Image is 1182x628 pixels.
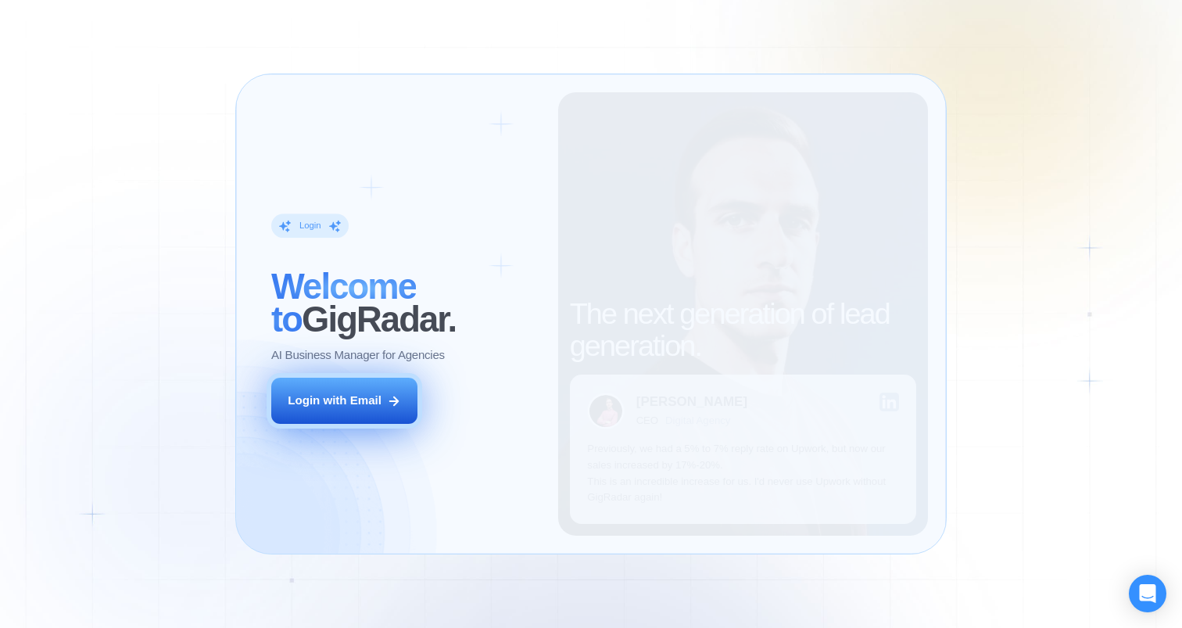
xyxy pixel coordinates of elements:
[271,347,445,364] p: AI Business Manager for Agencies
[271,267,416,339] span: Welcome to
[1129,575,1166,612] div: Open Intercom Messenger
[587,441,898,506] p: Previously, we had a 5% to 7% reply rate on Upwork, but now our sales increased by 17%-20%. This ...
[299,220,321,231] div: Login
[665,414,730,426] div: Digital Agency
[570,298,917,363] h2: The next generation of lead generation.
[271,378,417,424] button: Login with Email
[271,271,540,336] h2: ‍ GigRadar.
[636,414,658,426] div: CEO
[288,393,381,409] div: Login with Email
[636,395,747,408] div: [PERSON_NAME]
